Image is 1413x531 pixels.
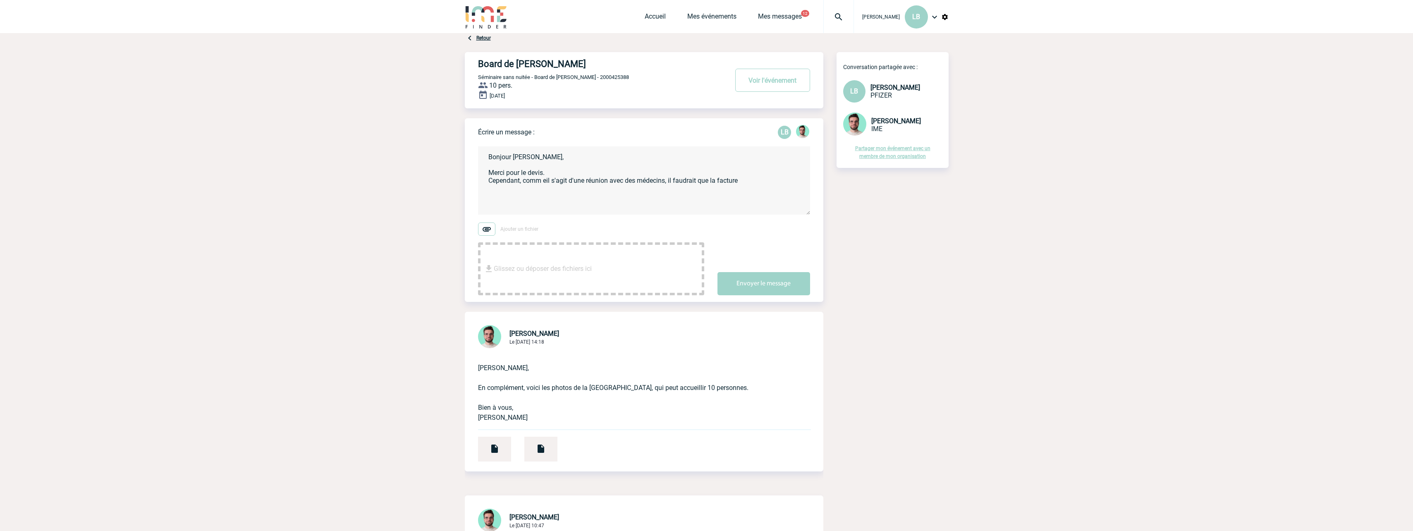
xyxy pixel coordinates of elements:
[778,126,791,139] div: Laurence BOUCHER
[796,125,809,140] div: Benjamin ROLAND
[778,126,791,139] p: LB
[717,272,810,295] button: Envoyer le message
[870,91,892,99] span: PFIZER
[862,14,900,20] span: [PERSON_NAME]
[796,125,809,138] img: 121547-2.png
[758,12,802,24] a: Mes messages
[687,12,736,24] a: Mes événements
[871,125,882,133] span: IME
[476,35,491,41] a: Retour
[870,84,920,91] span: [PERSON_NAME]
[478,59,703,69] h4: Board de [PERSON_NAME]
[509,330,559,337] span: [PERSON_NAME]
[509,513,559,521] span: [PERSON_NAME]
[843,64,949,70] p: Conversation partagée avec :
[511,441,557,449] a: HA - 01.jpg
[500,226,538,232] span: Ajouter un fichier
[645,12,666,24] a: Accueil
[489,81,512,89] span: 10 pers.
[490,93,505,99] span: [DATE]
[478,128,535,136] p: Écrire un message :
[484,264,494,274] img: file_download.svg
[735,69,810,92] button: Voir l'événement
[494,248,592,289] span: Glissez ou déposer des fichiers ici
[465,5,508,29] img: IME-Finder
[855,146,930,159] a: Partager mon événement avec un membre de mon organisation
[478,74,629,80] span: Séminaire sans nuitée - Board de [PERSON_NAME] - 2000425388
[912,13,920,21] span: LB
[478,350,787,423] p: [PERSON_NAME], En complément, voici les photos de la [GEOGRAPHIC_DATA], qui peut accueillir 10 pe...
[850,87,858,95] span: LB
[843,112,866,136] img: 121547-2.png
[509,339,544,345] span: Le [DATE] 14:18
[801,10,809,17] button: 12
[478,325,501,348] img: 121547-2.png
[465,441,511,449] a: HA - 02.jpg
[509,523,544,529] span: Le [DATE] 10:47
[871,117,921,125] span: [PERSON_NAME]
